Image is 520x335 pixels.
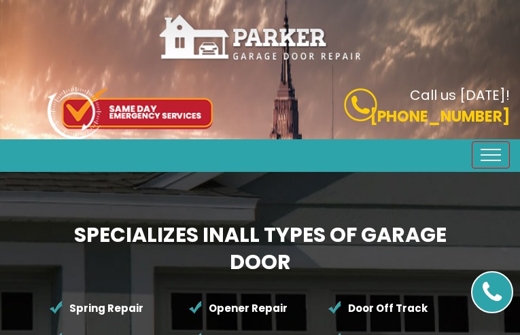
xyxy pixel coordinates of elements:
[328,294,467,323] li: Door Off Track
[74,220,447,277] b: Specializes in
[271,105,510,128] p: [PHONE_NUMBER]
[48,87,213,139] img: icon-top.png
[224,220,447,277] span: All Types of Garage Door
[271,88,510,128] a: Call us [DATE]! [PHONE_NUMBER]
[410,86,510,105] b: Call us [DATE]!
[158,14,362,62] img: parker.png
[188,294,328,323] li: Opener Repair
[472,141,510,169] button: Toggle navigation
[49,294,188,323] li: Spring Repair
